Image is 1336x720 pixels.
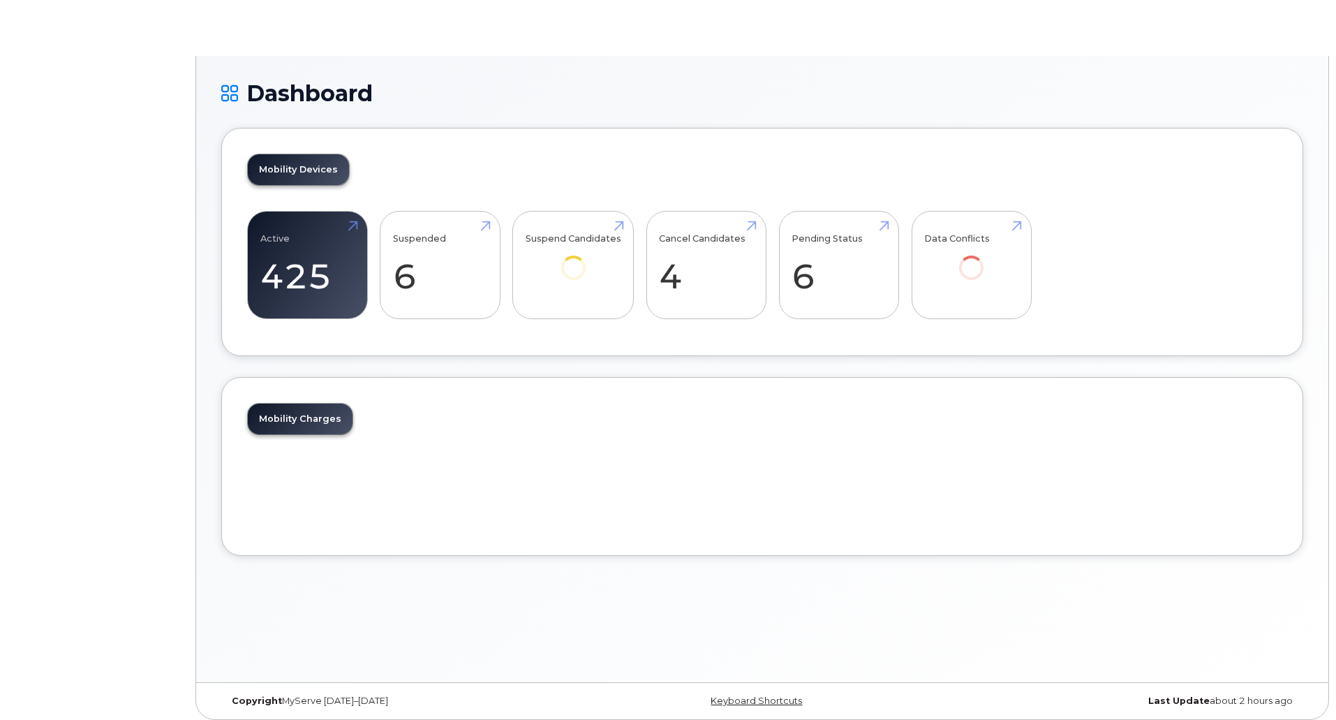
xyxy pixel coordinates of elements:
a: Cancel Candidates 4 [659,219,753,311]
a: Keyboard Shortcuts [711,696,802,706]
a: Suspend Candidates [526,219,621,300]
strong: Copyright [232,696,282,706]
a: Mobility Devices [248,154,349,185]
a: Data Conflicts [924,219,1018,300]
div: MyServe [DATE]–[DATE] [221,696,582,707]
strong: Last Update [1148,696,1210,706]
a: Pending Status 6 [792,219,886,311]
h1: Dashboard [221,81,1303,105]
a: Suspended 6 [393,219,487,311]
a: Active 425 [260,219,355,311]
a: Mobility Charges [248,404,352,434]
div: about 2 hours ago [942,696,1303,707]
